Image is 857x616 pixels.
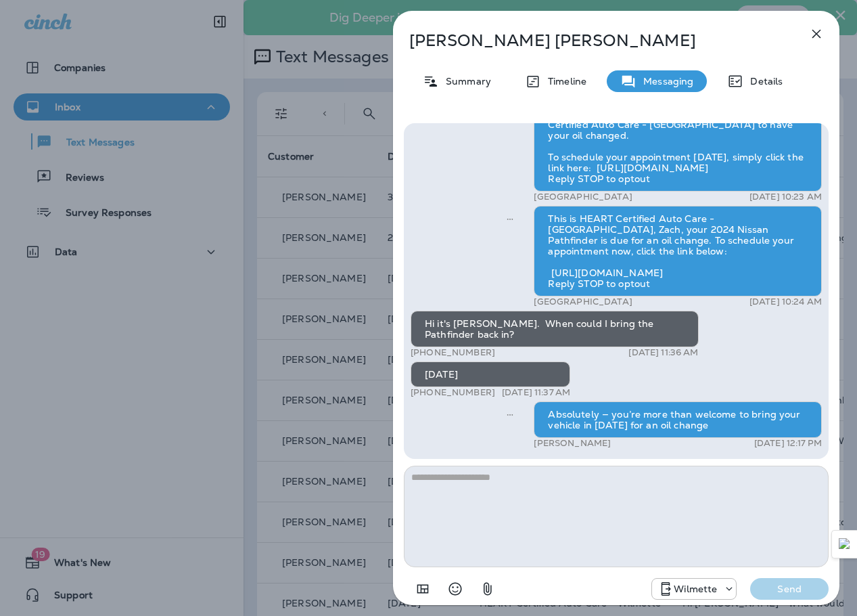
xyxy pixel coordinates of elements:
[534,90,822,192] div: Hi [PERSON_NAME], your 2024 Nissan Pathfinder is coming due for an oil change. Come into HEART Ce...
[534,296,632,307] p: [GEOGRAPHIC_DATA]
[541,76,586,87] p: Timeline
[442,575,469,602] button: Select an emoji
[534,438,611,449] p: [PERSON_NAME]
[534,192,632,202] p: [GEOGRAPHIC_DATA]
[411,361,570,387] div: [DATE]
[636,76,693,87] p: Messaging
[502,387,570,398] p: [DATE] 11:37 AM
[674,584,717,594] p: Wilmette
[743,76,783,87] p: Details
[652,581,736,597] div: +1 (847) 865-9557
[411,387,495,398] p: [PHONE_NUMBER]
[411,347,495,358] p: [PHONE_NUMBER]
[628,347,698,358] p: [DATE] 11:36 AM
[754,438,822,449] p: [DATE] 12:17 PM
[507,212,513,224] span: Sent
[409,575,436,602] button: Add in a premade template
[409,31,779,50] p: [PERSON_NAME] [PERSON_NAME]
[839,538,851,550] img: Detect Auto
[507,408,513,420] span: Sent
[749,296,822,307] p: [DATE] 10:24 AM
[749,192,822,202] p: [DATE] 10:23 AM
[411,311,699,347] div: Hi it's [PERSON_NAME]. When could I bring the Pathfinder back in?
[534,401,822,438] div: Absolutely — you’re more than welcome to bring your vehicle in [DATE] for an oil change
[439,76,491,87] p: Summary
[534,206,822,296] div: This is HEART Certified Auto Care - [GEOGRAPHIC_DATA], Zach, your 2024 Nissan Pathfinder is due f...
